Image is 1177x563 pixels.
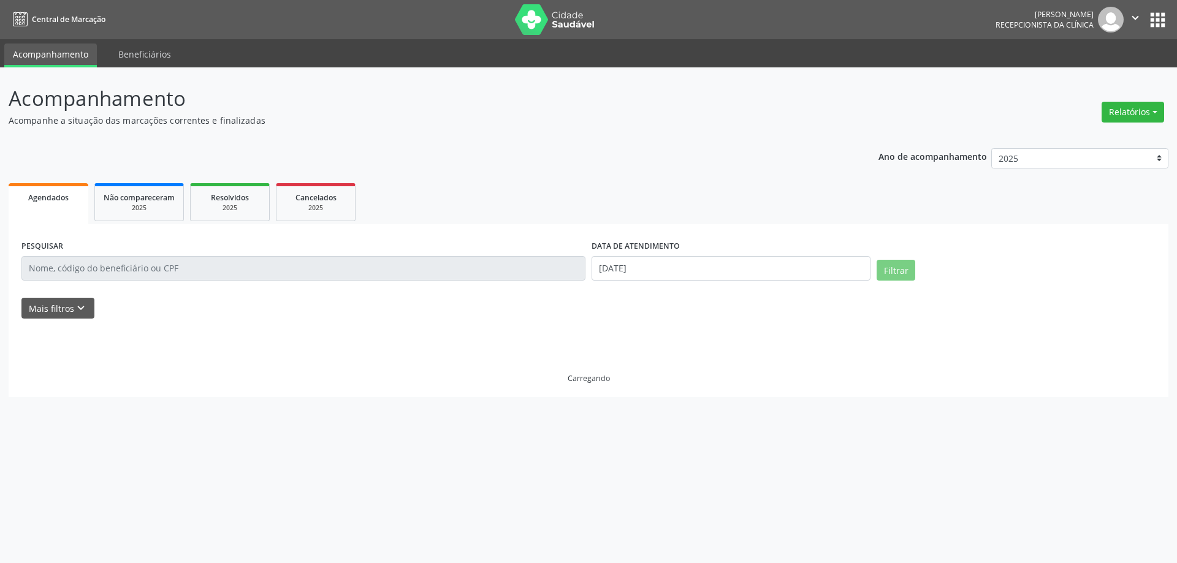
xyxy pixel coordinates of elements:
[295,192,337,203] span: Cancelados
[32,14,105,25] span: Central de Marcação
[285,203,346,213] div: 2025
[568,373,610,384] div: Carregando
[21,298,94,319] button: Mais filtroskeyboard_arrow_down
[104,203,175,213] div: 2025
[592,256,870,281] input: Selecione um intervalo
[9,83,820,114] p: Acompanhamento
[28,192,69,203] span: Agendados
[104,192,175,203] span: Não compareceram
[996,9,1094,20] div: [PERSON_NAME]
[74,301,88,315] i: keyboard_arrow_down
[110,43,180,65] a: Beneficiários
[21,237,63,256] label: PESQUISAR
[1124,7,1147,32] button: 
[1129,11,1142,25] i: 
[9,114,820,127] p: Acompanhe a situação das marcações correntes e finalizadas
[21,256,585,281] input: Nome, código do beneficiário ou CPF
[877,260,915,281] button: Filtrar
[9,9,105,29] a: Central de Marcação
[199,203,261,213] div: 2025
[1098,7,1124,32] img: img
[1102,102,1164,123] button: Relatórios
[4,43,97,67] a: Acompanhamento
[996,20,1094,30] span: Recepcionista da clínica
[878,148,987,164] p: Ano de acompanhamento
[592,237,680,256] label: DATA DE ATENDIMENTO
[1147,9,1168,31] button: apps
[211,192,249,203] span: Resolvidos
